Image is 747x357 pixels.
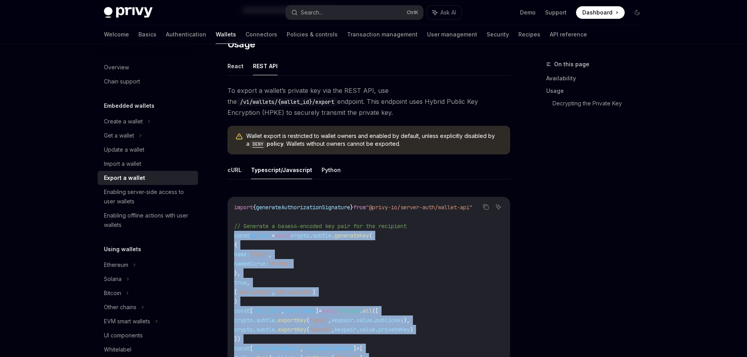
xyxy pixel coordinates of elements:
span: generateKey [334,232,369,239]
span: "P-256" [269,260,291,267]
span: subtle [313,232,331,239]
span: , [269,251,272,258]
div: UI components [104,331,143,340]
span: crypto [234,326,253,333]
a: UI components [98,328,198,343]
button: Ask AI [493,202,503,212]
div: Overview [104,63,129,72]
a: Decrypting the Private Key [553,97,650,110]
span: namedCurve: [234,260,269,267]
a: DENYpolicy [249,140,284,147]
span: import [234,204,253,211]
h5: Embedded wallets [104,101,154,111]
a: Transaction management [347,25,418,44]
span: const [234,345,250,352]
span: ), [403,317,410,324]
button: Typescript/Javascript [251,161,312,179]
span: , [281,307,284,314]
a: Demo [520,9,536,16]
span: , [247,279,250,286]
span: "spki" [309,317,328,324]
a: Recipes [518,25,540,44]
span: . [253,317,256,324]
button: React [227,57,244,75]
span: ) [234,298,237,305]
span: ( [306,326,309,333]
span: ([ [372,307,378,314]
a: Authentication [166,25,206,44]
span: , [331,326,334,333]
div: Bitcoin [104,288,121,298]
span: generateAuthorizationSignature [256,204,350,211]
span: privateKey [284,307,316,314]
span: } [350,204,353,211]
span: To export a wallet’s private key via the REST API, use the endpoint. This endpoint uses Hybrid Pu... [227,85,510,118]
span: "pkcs8" [309,326,331,333]
span: publicKeyBase64 [253,345,300,352]
span: true [234,279,247,286]
button: Python [322,161,341,179]
span: Ask AI [440,9,456,16]
span: keypair [334,326,356,333]
a: Whitelabel [98,343,198,357]
div: Whitelabel [104,345,131,354]
div: Other chains [104,303,136,312]
span: = [272,232,275,239]
span: privateKey [378,326,410,333]
div: Import a wallet [104,159,141,169]
span: Ctrl K [407,9,418,16]
span: name: [234,251,250,258]
a: Usage [546,85,650,97]
span: exportKey [278,317,306,324]
span: , [328,317,331,324]
div: Chain support [104,77,140,86]
span: value [360,326,375,333]
span: keypair [331,317,353,324]
span: On this page [554,60,589,69]
div: Ethereum [104,260,128,270]
h5: Using wallets [104,245,141,254]
a: Import a wallet [98,157,198,171]
span: = [319,307,322,314]
span: , [300,345,303,352]
span: [ [250,307,253,314]
span: Wallet export is restricted to wallet owners and enabled by default, unless explicitly disabled b... [246,132,502,148]
span: . [331,232,334,239]
span: ] [313,288,316,295]
a: Chain support [98,74,198,89]
button: Ask AI [427,5,462,20]
a: Wallets [216,25,236,44]
span: [ [250,345,253,352]
div: Create a wallet [104,117,143,126]
a: Availability [546,72,650,85]
span: ] [316,307,319,314]
span: . [360,307,363,314]
button: REST API [253,57,278,75]
span: . [253,326,256,333]
span: Promise [338,307,360,314]
div: Enabling offline actions with user wallets [104,211,193,230]
span: . [275,326,278,333]
div: Enabling server-side access to user wallets [104,187,193,206]
span: const [234,307,250,314]
span: ) [410,326,413,333]
span: all [363,307,372,314]
span: keypair [250,232,272,239]
span: exportKey [278,326,306,333]
span: }, [234,270,240,277]
button: Toggle dark mode [631,6,643,19]
span: { [234,241,237,248]
span: publicKey [253,307,281,314]
a: Dashboard [576,6,625,19]
div: Search... [301,8,323,17]
div: Solana [104,274,122,284]
span: crypto [291,232,309,239]
button: Copy the contents from the code block [481,202,491,212]
span: . [353,317,356,324]
span: privateKeyBase64 [303,345,353,352]
span: = [356,345,360,352]
a: User management [427,25,477,44]
span: Dashboard [582,9,613,16]
span: . [375,326,378,333]
div: Update a wallet [104,145,144,154]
